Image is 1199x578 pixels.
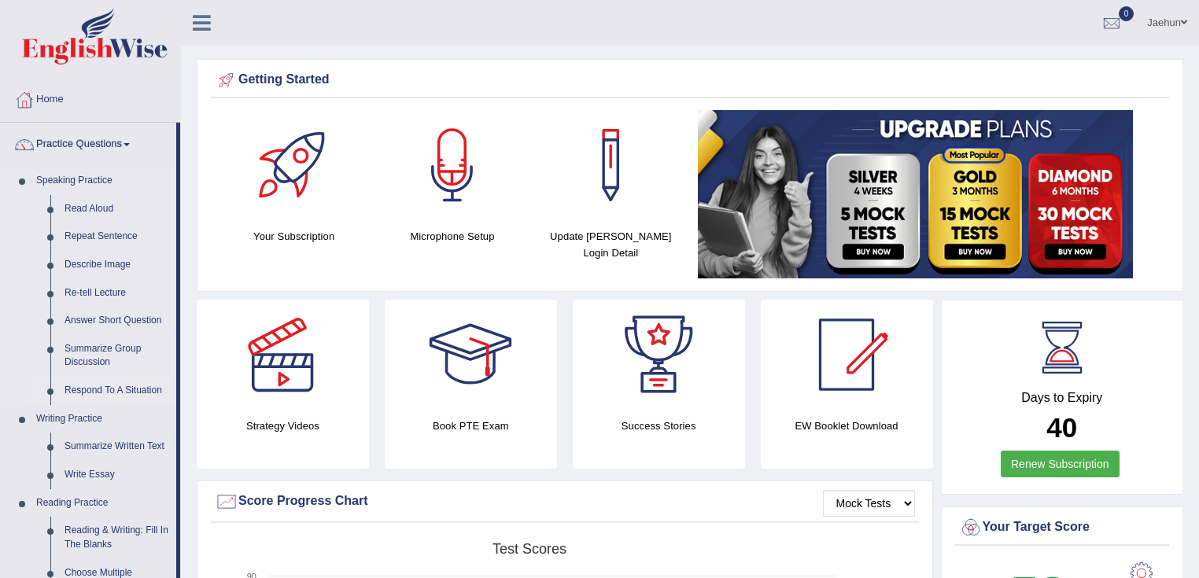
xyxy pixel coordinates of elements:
span: 0 [1119,6,1134,21]
div: Your Target Score [959,516,1166,539]
a: Read Aloud [57,195,176,223]
a: Writing Practice [29,405,176,433]
div: Getting Started [215,68,1165,92]
div: Score Progress Chart [215,490,915,514]
img: small5.jpg [698,110,1133,278]
a: Reading Practice [29,489,176,517]
tspan: Test scores [493,541,566,557]
a: Renew Subscription [1001,451,1120,477]
a: Speaking Practice [29,167,176,195]
a: Home [1,78,180,117]
a: Practice Questions [1,123,176,162]
a: Summarize Written Text [57,433,176,461]
h4: Microphone Setup [381,228,523,245]
h4: Your Subscription [223,228,365,245]
a: Answer Short Question [57,307,176,335]
h4: Strategy Videos [197,418,369,434]
a: Respond To A Situation [57,377,176,405]
h4: Success Stories [573,418,745,434]
a: Re-tell Lecture [57,279,176,307]
a: Summarize Group Discussion [57,335,176,377]
h4: Book PTE Exam [385,418,557,434]
a: Describe Image [57,251,176,279]
a: Write Essay [57,461,176,489]
a: Repeat Sentence [57,223,176,251]
h4: Update [PERSON_NAME] Login Detail [540,228,682,261]
a: Reading & Writing: Fill In The Blanks [57,517,176,558]
h4: EW Booklet Download [761,418,933,434]
b: 40 [1046,412,1077,443]
h4: Days to Expiry [959,391,1166,405]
